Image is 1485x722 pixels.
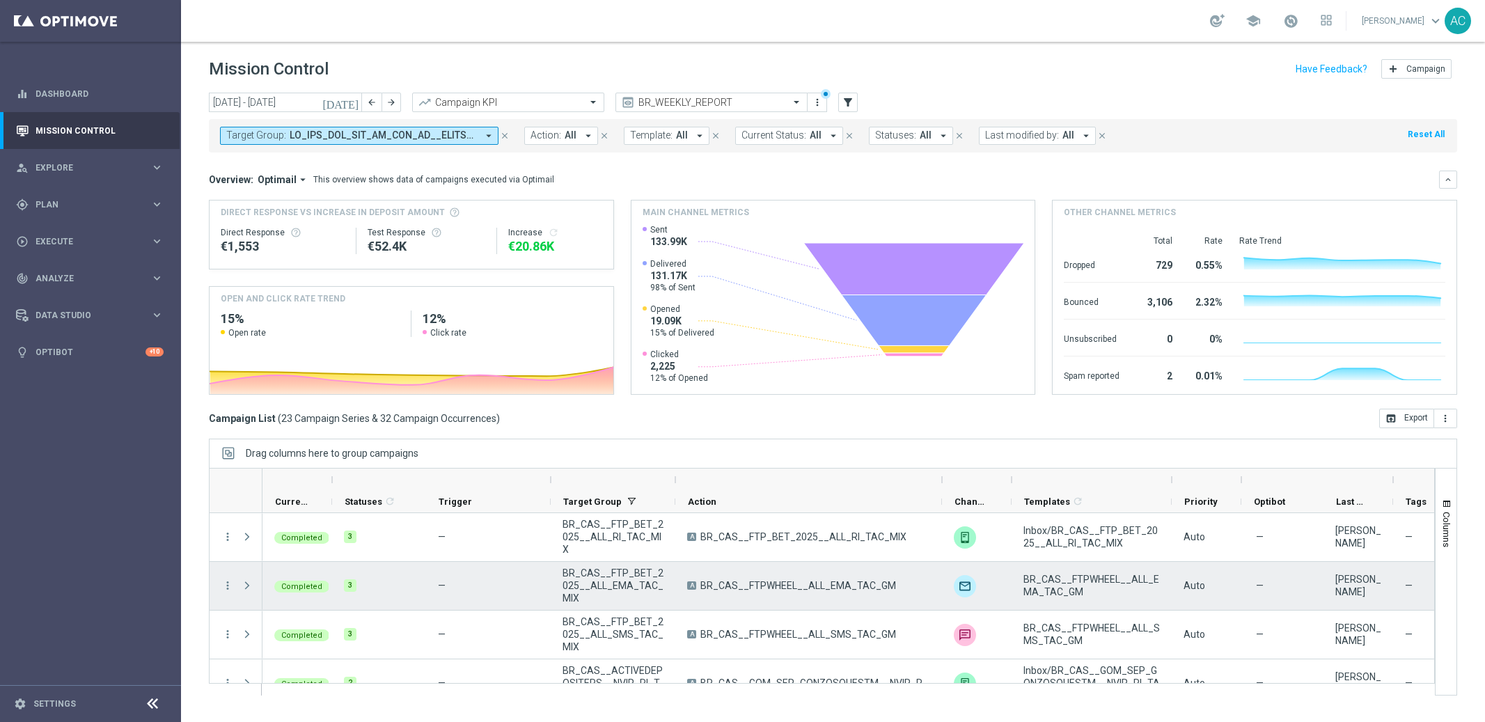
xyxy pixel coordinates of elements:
span: Tags [1406,496,1427,507]
i: keyboard_arrow_right [150,308,164,322]
button: play_circle_outline Execute keyboard_arrow_right [15,236,164,247]
span: Action: [531,130,561,141]
span: Channel [954,496,988,507]
div: 3 [344,579,356,592]
span: BR_CAS__FTPWHEEL__ALL_EMA_TAC_GM [1023,573,1160,598]
div: 0% [1189,327,1223,349]
button: Reset All [1406,127,1446,142]
div: Dropped [1064,253,1119,275]
button: Optimail arrow_drop_down [253,173,313,186]
span: A [687,581,696,590]
span: Auto [1184,677,1205,689]
span: Explore [36,164,150,172]
i: refresh [548,227,559,238]
span: Auto [1184,629,1205,640]
h4: OPEN AND CLICK RATE TREND [221,292,345,305]
div: €52,395 [368,238,485,255]
h3: Overview: [209,173,253,186]
span: Current Status [275,496,308,507]
span: Action [688,496,716,507]
span: A [687,533,696,541]
i: play_circle_outline [16,235,29,248]
div: 729 [1136,253,1172,275]
div: Data Studio keyboard_arrow_right [15,310,164,321]
i: more_vert [1440,413,1451,424]
div: Vonage [954,624,976,646]
span: 23 Campaign Series & 32 Campaign Occurrences [281,412,496,425]
span: Template: [630,130,673,141]
div: +10 [146,347,164,356]
div: 2 [1136,363,1172,386]
ng-select: Campaign KPI [412,93,604,112]
span: Open rate [228,327,266,338]
span: Templates [1024,496,1070,507]
span: — [1256,628,1264,641]
div: There are unsaved changes [821,89,831,99]
div: €20,857 [508,238,602,255]
div: Rate Trend [1239,235,1445,246]
div: Optibot [16,333,164,370]
a: [PERSON_NAME]keyboard_arrow_down [1360,10,1445,31]
span: Inbox/BR_CAS__FTP_BET_2025__ALL_RI_TAC_MIX [1023,524,1160,549]
div: Rate [1189,235,1223,246]
div: Explore [16,162,150,174]
colored-tag: Completed [274,628,329,641]
i: close [711,131,721,141]
span: Delivered [650,258,696,269]
i: lightbulb [16,346,29,359]
button: close [953,128,966,143]
i: arrow_forward [386,97,396,107]
span: A [687,630,696,638]
button: Action: All arrow_drop_down [524,127,598,145]
i: add [1388,63,1399,74]
colored-tag: Completed [274,677,329,690]
i: more_vert [221,531,234,543]
button: equalizer Dashboard [15,88,164,100]
span: 19.09K [650,315,714,327]
div: 0.01% [1189,363,1223,386]
button: Current Status: All arrow_drop_down [735,127,843,145]
button: more_vert [221,677,234,689]
span: All [920,130,932,141]
i: trending_up [418,95,432,109]
div: Bounced [1064,290,1119,312]
div: Data Studio [16,309,150,322]
button: arrow_forward [382,93,401,112]
span: — [1405,628,1413,641]
span: Auto [1184,580,1205,591]
span: — [1256,531,1264,543]
span: — [438,629,446,640]
div: Embedded Messaging [954,526,976,549]
div: Plan [16,198,150,211]
span: Calculate column [382,494,395,509]
multiple-options-button: Export to CSV [1379,412,1457,423]
span: ) [496,412,500,425]
span: 131.17K [650,269,696,282]
div: AC [1445,8,1471,34]
button: gps_fixed Plan keyboard_arrow_right [15,199,164,210]
i: close [844,131,854,141]
span: Click rate [430,327,466,338]
div: Test Response [368,227,485,238]
div: Analyze [16,272,150,285]
span: keyboard_arrow_down [1428,13,1443,29]
span: — [1405,531,1413,543]
i: close [954,131,964,141]
i: close [500,131,510,141]
div: Adriano Costa [1335,573,1381,598]
div: Spam reported [1064,363,1119,386]
span: Priority [1184,496,1218,507]
i: close [599,131,609,141]
i: arrow_drop_down [482,130,495,142]
i: equalizer [16,88,29,100]
span: A [687,679,696,687]
span: Statuses: [875,130,916,141]
button: Target Group: LO_IPS_DOL_SIT_AM_CON_AD__ELITSE_DOEIUSMOD, TE_INC_UTL_ETD_MagnaAliq_EniMadm_Veniam... [220,127,498,145]
i: keyboard_arrow_right [150,272,164,285]
i: more_vert [221,579,234,592]
span: Last Modified By [1336,496,1369,507]
i: arrow_drop_down [693,130,706,142]
button: filter_alt [838,93,858,112]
